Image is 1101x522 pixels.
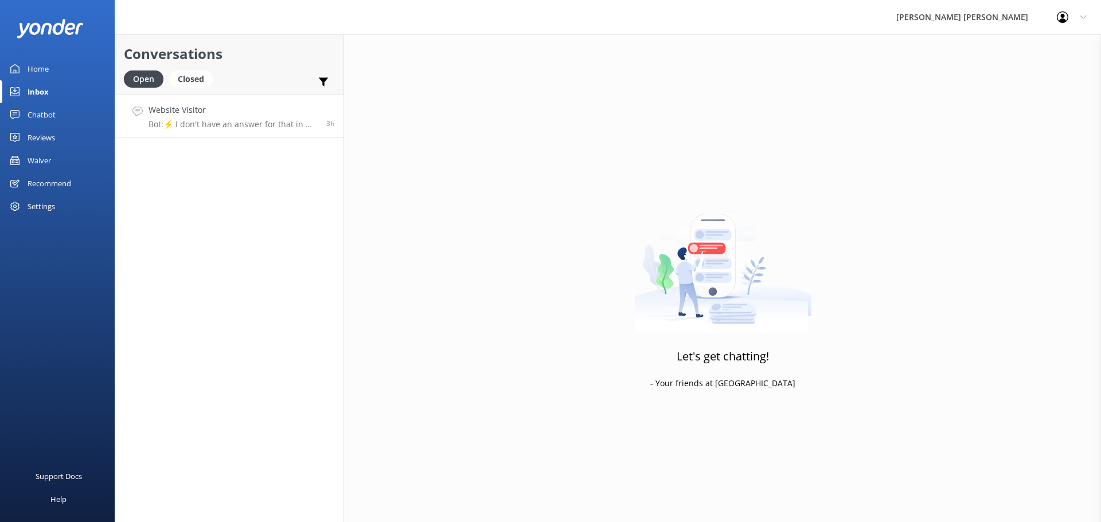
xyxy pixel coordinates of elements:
[28,149,51,172] div: Waiver
[169,70,213,88] div: Closed
[115,95,343,138] a: Website VisitorBot:⚡ I don't have an answer for that in my knowledge base. Please try and rephras...
[28,80,49,103] div: Inbox
[17,19,83,38] img: yonder-white-logo.png
[326,119,335,128] span: 06:45am 18-Aug-2025 (UTC +12:00) Pacific/Auckland
[28,195,55,218] div: Settings
[124,43,335,65] h2: Conversations
[124,72,169,85] a: Open
[634,190,811,333] img: artwork of a man stealing a conversation from at giant smartphone
[149,104,318,116] h4: Website Visitor
[124,70,163,88] div: Open
[28,103,56,126] div: Chatbot
[149,119,318,129] p: Bot: ⚡ I don't have an answer for that in my knowledge base. Please try and rephrase your questio...
[28,126,55,149] div: Reviews
[169,72,218,85] a: Closed
[36,465,82,488] div: Support Docs
[650,377,795,390] p: - Your friends at [GEOGRAPHIC_DATA]
[677,347,769,366] h3: Let's get chatting!
[28,57,49,80] div: Home
[28,172,71,195] div: Recommend
[50,488,67,511] div: Help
